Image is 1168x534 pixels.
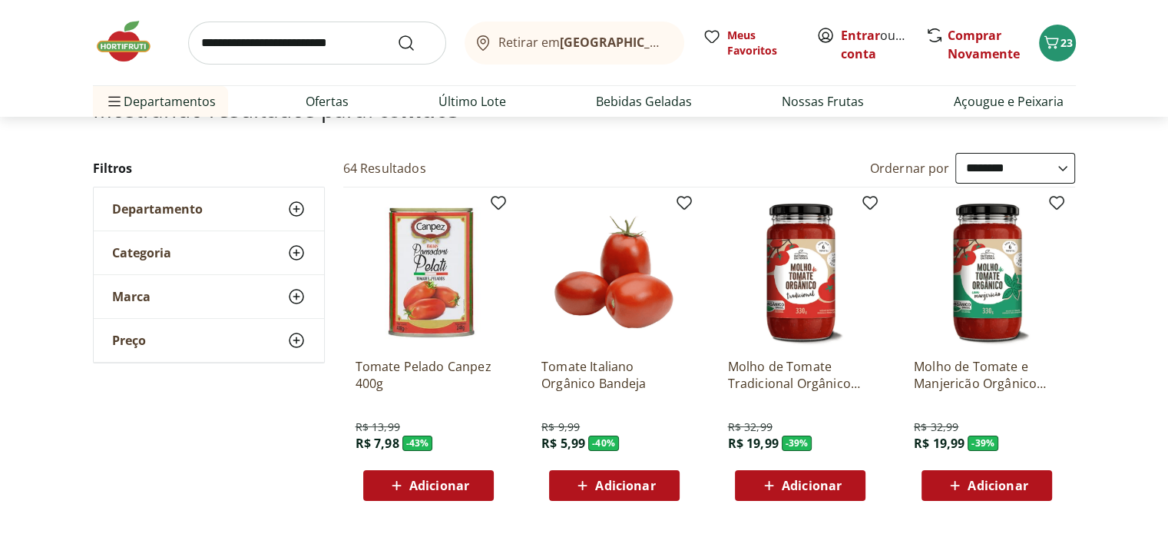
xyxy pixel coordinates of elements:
button: Carrinho [1039,25,1076,61]
span: Adicionar [782,479,842,492]
a: Ofertas [306,92,349,111]
span: R$ 32,99 [727,420,772,435]
button: Categoria [94,231,324,274]
span: - 39 % [782,436,812,451]
img: Tomate Italiano Orgânico Bandeja [541,200,687,346]
a: Entrar [841,27,880,44]
a: Nossas Frutas [782,92,864,111]
a: Tomate Pelado Canpez 400g [356,358,501,392]
span: Marca [112,289,151,304]
span: R$ 19,99 [914,435,965,452]
span: Preço [112,333,146,348]
h2: Filtros [93,153,325,184]
a: Último Lote [438,92,506,111]
a: Meus Favoritos [703,28,798,58]
button: Menu [105,83,124,120]
a: Molho de Tomate e Manjericão Orgânico Natural Da Terra 330g [914,358,1060,392]
span: R$ 9,99 [541,420,580,435]
a: Bebidas Geladas [596,92,692,111]
img: Hortifruti [93,18,170,65]
a: Criar conta [841,27,925,62]
span: Departamentos [105,83,216,120]
button: Marca [94,275,324,318]
span: R$ 32,99 [914,420,958,435]
button: Preço [94,319,324,362]
span: Departamento [112,201,203,217]
span: Retirar em [498,35,668,49]
a: Tomate Italiano Orgânico Bandeja [541,358,687,392]
h2: 64 Resultados [343,160,426,177]
span: Adicionar [595,479,655,492]
label: Ordernar por [870,160,950,177]
button: Adicionar [921,470,1052,501]
button: Retirar em[GEOGRAPHIC_DATA]/[GEOGRAPHIC_DATA] [465,22,684,65]
a: Molho de Tomate Tradicional Orgânico Natural Da Terra 330g [727,358,873,392]
button: Adicionar [363,470,494,501]
button: Departamento [94,187,324,231]
b: [GEOGRAPHIC_DATA]/[GEOGRAPHIC_DATA] [560,34,819,51]
span: - 39 % [968,436,998,451]
a: Açougue e Peixaria [954,92,1064,111]
img: Molho de Tomate Tradicional Orgânico Natural Da Terra 330g [727,200,873,346]
span: Adicionar [968,479,1027,492]
span: ou [841,26,909,63]
img: Molho de Tomate e Manjericão Orgânico Natural Da Terra 330g [914,200,1060,346]
a: Comprar Novamente [948,27,1020,62]
h1: Mostrando resultados para: [93,97,1076,121]
span: R$ 19,99 [727,435,778,452]
button: Adicionar [549,470,680,501]
span: R$ 13,99 [356,420,400,435]
span: 23 [1060,35,1073,50]
button: Submit Search [397,34,434,52]
input: search [188,22,446,65]
img: Tomate Pelado Canpez 400g [356,200,501,346]
span: Categoria [112,245,171,260]
span: R$ 5,99 [541,435,585,452]
span: R$ 7,98 [356,435,399,452]
button: Adicionar [735,470,865,501]
span: - 43 % [402,436,433,451]
span: Adicionar [409,479,469,492]
span: Meus Favoritos [727,28,798,58]
span: - 40 % [588,436,619,451]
